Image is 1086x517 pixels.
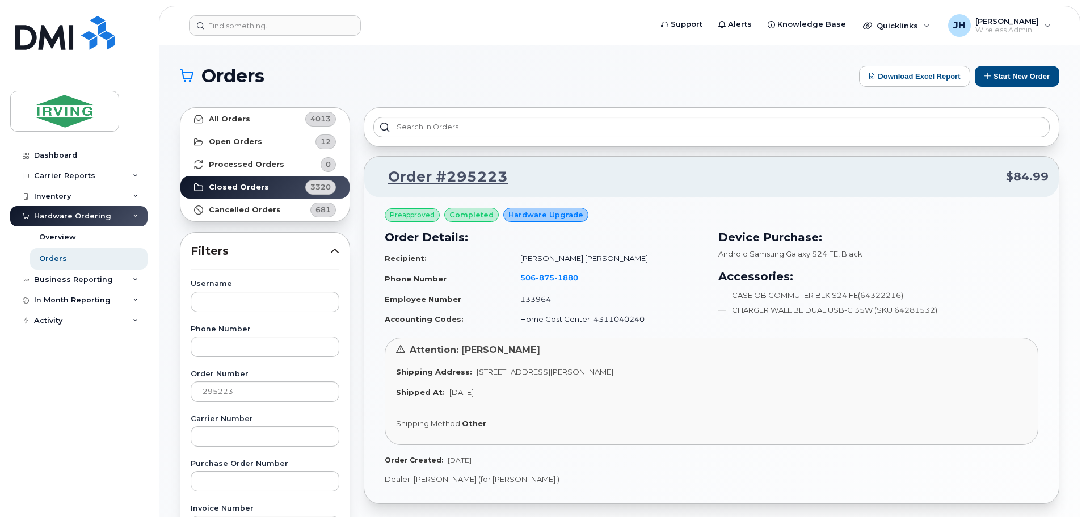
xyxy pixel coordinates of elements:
strong: Accounting Codes: [385,314,464,323]
span: completed [449,209,494,220]
strong: Cancelled Orders [209,205,281,215]
a: Open Orders12 [180,131,350,153]
td: 133964 [510,289,705,309]
a: 5068751880 [520,273,592,282]
span: 875 [536,273,554,282]
span: Filters [191,243,330,259]
li: CHARGER WALL BE DUAL USB-C 35W (SKU 64281532) [718,305,1038,316]
a: All Orders4013 [180,108,350,131]
span: 1880 [554,273,578,282]
a: Processed Orders0 [180,153,350,176]
h3: Accessories: [718,268,1038,285]
label: Invoice Number [191,505,339,512]
strong: Processed Orders [209,160,284,169]
strong: Shipped At: [396,388,445,397]
label: Phone Number [191,326,339,333]
h3: Device Purchase: [718,229,1038,246]
span: [DATE] [448,456,472,464]
strong: Phone Number [385,274,447,283]
span: 12 [321,136,331,147]
label: Purchase Order Number [191,460,339,468]
label: Username [191,280,339,288]
span: Preapproved [390,210,435,220]
span: $84.99 [1006,169,1049,185]
td: Home Cost Center: 4311040240 [510,309,705,329]
span: 681 [315,204,331,215]
span: Attention: [PERSON_NAME] [410,344,540,355]
span: Hardware Upgrade [508,209,583,220]
label: Order Number [191,371,339,378]
span: Shipping Method: [396,419,462,428]
span: , Black [838,249,862,258]
span: 506 [520,273,578,282]
strong: All Orders [209,115,250,124]
strong: Open Orders [209,137,262,146]
span: [STREET_ADDRESS][PERSON_NAME] [477,367,613,376]
span: Orders [201,68,264,85]
p: Dealer: [PERSON_NAME] (for [PERSON_NAME] ) [385,474,1038,485]
span: 0 [326,159,331,170]
strong: Other [462,419,486,428]
strong: Order Created: [385,456,443,464]
li: CASE OB COMMUTER BLK S24 FE(64322216) [718,290,1038,301]
span: Android Samsung Galaxy S24 FE [718,249,838,258]
span: 3320 [310,182,331,192]
strong: Recipient: [385,254,427,263]
span: 4013 [310,114,331,124]
h3: Order Details: [385,229,705,246]
input: Search in orders [373,117,1050,137]
strong: Employee Number [385,295,461,304]
strong: Shipping Address: [396,367,472,376]
td: [PERSON_NAME] [PERSON_NAME] [510,249,705,268]
strong: Closed Orders [209,183,269,192]
button: Download Excel Report [859,66,970,87]
a: Order #295223 [374,167,508,187]
a: Cancelled Orders681 [180,199,350,221]
span: [DATE] [449,388,474,397]
a: Closed Orders3320 [180,176,350,199]
button: Start New Order [975,66,1059,87]
label: Carrier Number [191,415,339,423]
